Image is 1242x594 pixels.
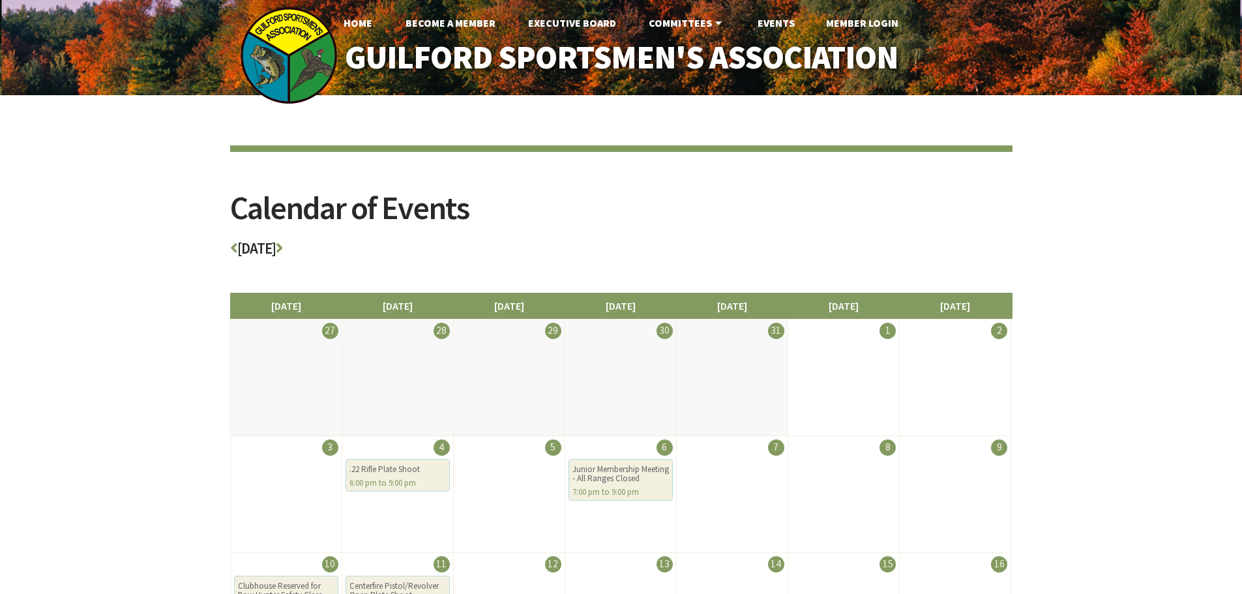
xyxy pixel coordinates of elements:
[638,10,735,36] a: Committees
[518,10,627,36] a: Executive Board
[880,556,896,572] div: 15
[657,323,673,339] div: 30
[434,323,450,339] div: 28
[572,465,669,483] div: Junior Membership Meeting - All Ranges Closed
[768,556,784,572] div: 14
[657,439,673,456] div: 6
[349,465,446,474] div: .22 Rifle Plate Shoot
[768,439,784,456] div: 7
[349,479,446,488] div: 6:00 pm to 9:00 pm
[230,241,1013,263] h3: [DATE]
[322,556,338,572] div: 10
[317,30,925,85] a: Guilford Sportsmen's Association
[545,439,561,456] div: 5
[434,556,450,572] div: 11
[333,10,383,36] a: Home
[991,556,1007,572] div: 16
[899,293,1011,319] li: [DATE]
[676,293,788,319] li: [DATE]
[545,556,561,572] div: 12
[572,488,669,497] div: 7:00 pm to 9:00 pm
[230,293,342,319] li: [DATE]
[453,293,565,319] li: [DATE]
[342,293,454,319] li: [DATE]
[230,192,1013,241] h2: Calendar of Events
[747,10,805,36] a: Events
[768,323,784,339] div: 31
[240,7,338,104] img: logo_sm.png
[434,439,450,456] div: 4
[788,293,900,319] li: [DATE]
[991,439,1007,456] div: 9
[816,10,909,36] a: Member Login
[880,323,896,339] div: 1
[991,323,1007,339] div: 2
[880,439,896,456] div: 8
[545,323,561,339] div: 29
[565,293,677,319] li: [DATE]
[395,10,506,36] a: Become A Member
[322,439,338,456] div: 3
[322,323,338,339] div: 27
[657,556,673,572] div: 13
